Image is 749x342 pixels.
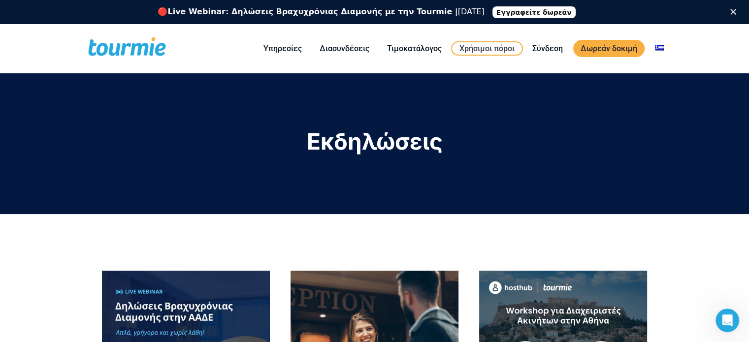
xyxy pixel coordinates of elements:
a: Διασυνδέσεις [312,42,377,55]
a: Τιμοκατάλογος [380,42,449,55]
a: Εγγραφείτε δωρεάν [492,6,576,18]
span: Εκδηλώσεις [307,127,443,155]
a: Χρήσιμοι πόροι [451,41,523,56]
a: Σύνδεση [525,42,570,55]
a: Υπηρεσίες [256,42,309,55]
div: 🔴 [DATE] [158,7,484,17]
b: Live Webinar: Δηλώσεις Βραχυχρόνιας Διαμονής με την Tourmie | [167,7,457,16]
a: Αλλαγή σε [648,42,671,55]
iframe: Intercom live chat [716,309,739,332]
a: Δωρεάν δοκιμή [573,40,645,57]
div: Κλείσιμο [730,9,740,15]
